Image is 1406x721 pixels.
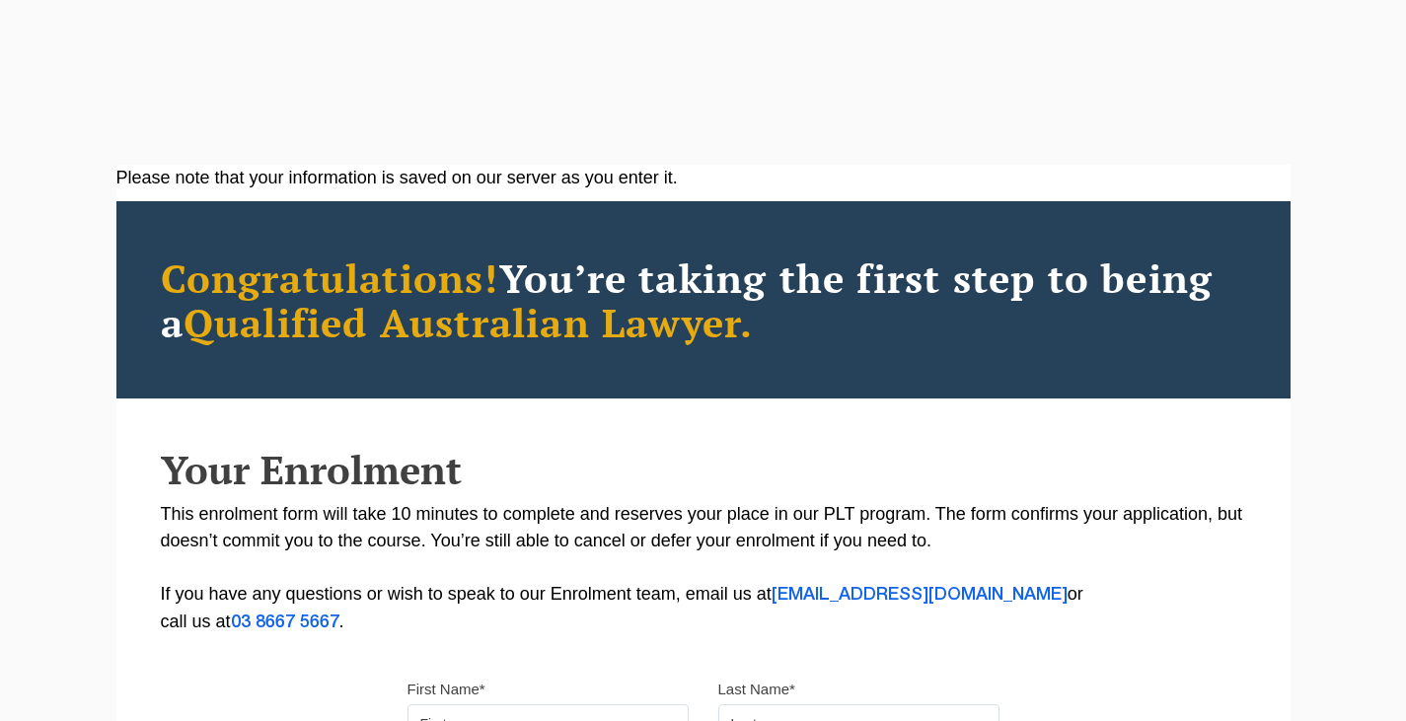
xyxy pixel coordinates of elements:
label: First Name* [407,680,485,699]
a: 03 8667 5667 [231,614,339,630]
p: This enrolment form will take 10 minutes to complete and reserves your place in our PLT program. ... [161,501,1246,636]
h2: Your Enrolment [161,448,1246,491]
div: Please note that your information is saved on our server as you enter it. [116,165,1291,191]
h2: You’re taking the first step to being a [161,255,1246,344]
label: Last Name* [718,680,795,699]
span: Congratulations! [161,252,499,304]
a: [EMAIL_ADDRESS][DOMAIN_NAME] [772,587,1068,603]
span: Qualified Australian Lawyer. [184,296,754,348]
